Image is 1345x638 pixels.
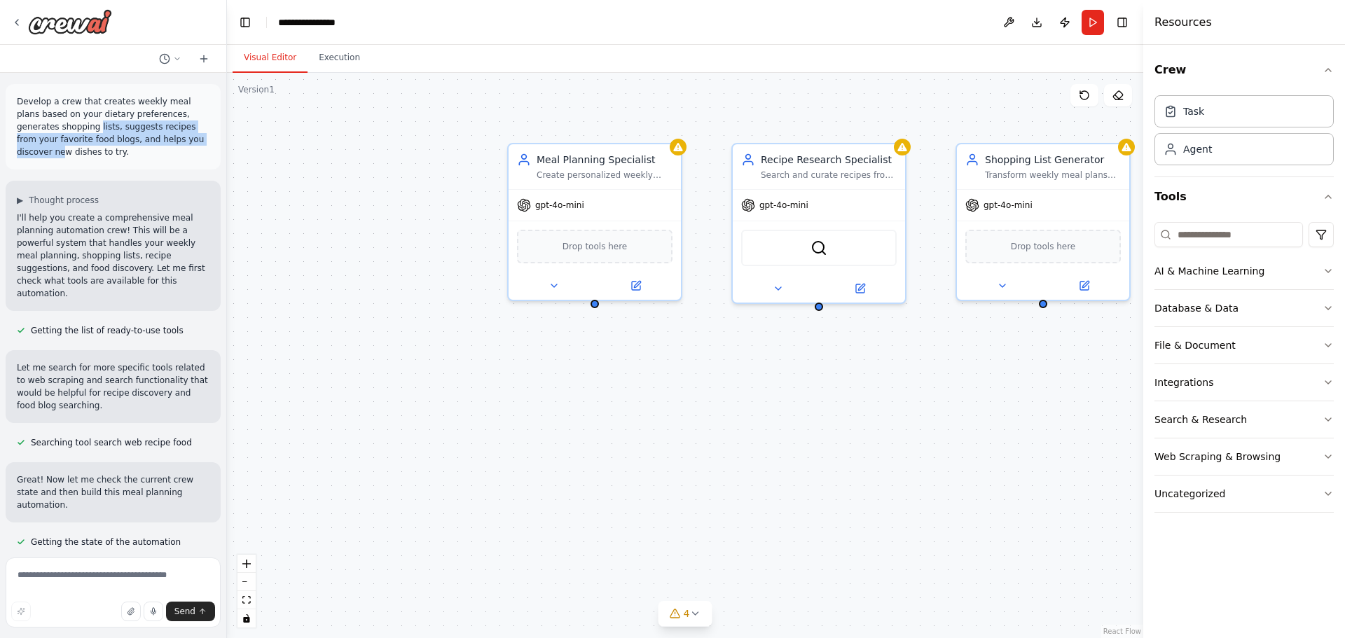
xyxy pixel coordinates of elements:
[563,240,628,254] span: Drop tools here
[1154,364,1334,401] button: Integrations
[174,606,195,617] span: Send
[278,15,348,29] nav: breadcrumb
[1154,338,1236,352] div: File & Document
[28,9,112,34] img: Logo
[1154,14,1212,31] h4: Resources
[1154,327,1334,363] button: File & Document
[235,13,255,32] button: Hide left sidebar
[17,473,209,511] p: Great! Now let me check the current crew state and then build this meal planning automation.
[731,143,906,304] div: Recipe Research SpecialistSearch and curate recipes from favorite food blogs {favorite_food_blogs...
[237,555,256,627] div: React Flow controls
[31,437,192,448] span: Searching tool search web recipe food
[144,602,163,621] button: Click to speak your automation idea
[31,325,184,336] span: Getting the list of ready-to-use tools
[956,143,1131,301] div: Shopping List GeneratorTransform weekly meal plans into organized, comprehensive shopping lists c...
[537,153,672,167] div: Meal Planning Specialist
[237,555,256,573] button: zoom in
[985,169,1121,181] div: Transform weekly meal plans into organized, comprehensive shopping lists categorized by store sec...
[1154,487,1225,501] div: Uncategorized
[17,195,23,206] span: ▶
[237,609,256,627] button: toggle interactivity
[31,536,181,548] span: Getting the state of the automation
[761,169,897,181] div: Search and curate recipes from favorite food blogs {favorite_food_blogs} and discover new dishes ...
[29,195,99,206] span: Thought process
[535,200,584,211] span: gpt-4o-mini
[1154,301,1239,315] div: Database & Data
[984,200,1033,211] span: gpt-4o-mini
[658,601,712,627] button: 4
[537,169,672,181] div: Create personalized weekly meal plans based on dietary preferences {dietary_preferences}, conside...
[1154,401,1334,438] button: Search & Research
[1154,375,1213,389] div: Integrations
[1154,476,1334,512] button: Uncategorized
[1154,216,1334,524] div: Tools
[820,280,899,297] button: Open in side panel
[1112,13,1132,32] button: Hide right sidebar
[1154,290,1334,326] button: Database & Data
[985,153,1121,167] div: Shopping List Generator
[761,153,897,167] div: Recipe Research Specialist
[166,602,215,621] button: Send
[1154,412,1247,427] div: Search & Research
[237,573,256,591] button: zoom out
[121,602,141,621] button: Upload files
[233,43,308,73] button: Visual Editor
[1154,50,1334,90] button: Crew
[238,84,275,95] div: Version 1
[1154,450,1281,464] div: Web Scraping & Browsing
[1154,264,1264,278] div: AI & Machine Learning
[507,143,682,301] div: Meal Planning SpecialistCreate personalized weekly meal plans based on dietary preferences {dieta...
[596,277,675,294] button: Open in side panel
[1154,253,1334,289] button: AI & Machine Learning
[1154,90,1334,176] div: Crew
[237,591,256,609] button: fit view
[17,95,209,158] p: Develop a crew that creates weekly meal plans based on your dietary preferences, generates shoppi...
[308,43,371,73] button: Execution
[17,211,209,300] p: I'll help you create a comprehensive meal planning automation crew! This will be a powerful syste...
[1183,142,1212,156] div: Agent
[193,50,215,67] button: Start a new chat
[1183,104,1204,118] div: Task
[811,240,827,256] img: SerperDevTool
[684,606,690,620] span: 4
[759,200,808,211] span: gpt-4o-mini
[1154,438,1334,475] button: Web Scraping & Browsing
[1044,277,1124,294] button: Open in side panel
[17,361,209,412] p: Let me search for more specific tools related to web scraping and search functionality that would...
[1154,177,1334,216] button: Tools
[1103,627,1141,635] a: React Flow attribution
[11,602,31,621] button: Improve this prompt
[153,50,187,67] button: Switch to previous chat
[17,195,99,206] button: ▶Thought process
[1011,240,1076,254] span: Drop tools here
